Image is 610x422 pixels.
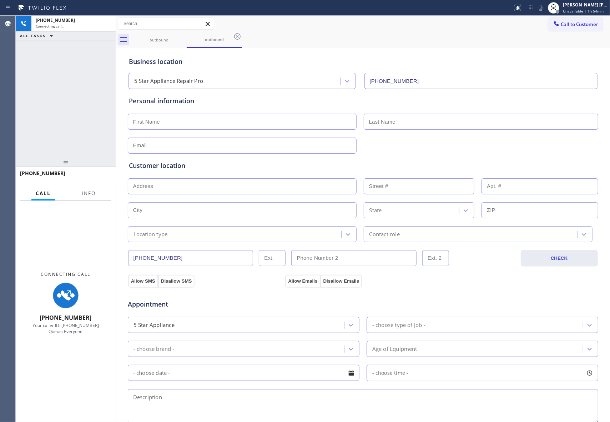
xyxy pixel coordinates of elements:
[133,321,175,329] div: 5 Star Appliance
[133,345,175,353] div: - choose brand -
[16,31,60,40] button: ALL TASKS
[364,114,598,130] input: Last Name
[548,18,603,31] button: Call to Customer
[128,138,357,154] input: Email
[187,37,241,42] div: outbound
[482,178,598,194] input: Apt. #
[158,275,195,288] button: Disallow SMS
[77,187,100,200] button: Info
[563,9,604,14] span: Unavailable | 1h 54min
[482,202,598,218] input: ZIP
[36,190,51,197] span: Call
[20,33,46,38] span: ALL TASKS
[41,271,91,277] span: Connecting Call
[128,178,357,194] input: Address
[563,2,608,8] div: [PERSON_NAME] [PERSON_NAME]
[372,345,417,353] div: Age of Equipment
[128,250,253,266] input: Phone Number
[31,187,55,200] button: Call
[129,96,597,106] div: Personal information
[32,322,99,334] span: Your caller ID: [PHONE_NUMBER] Queue: Everyone
[561,21,598,28] span: Call to Customer
[364,178,475,194] input: Street #
[369,230,400,238] div: Contact role
[422,250,449,266] input: Ext. 2
[129,161,597,170] div: Customer location
[291,250,417,266] input: Phone Number 2
[40,314,92,322] span: [PHONE_NUMBER]
[132,37,186,43] div: outbound
[128,299,284,309] span: Appointment
[36,24,65,29] span: Connecting call…
[128,114,357,130] input: First Name
[82,190,96,197] span: Info
[372,369,409,376] span: - choose time -
[128,275,158,288] button: Allow SMS
[321,275,362,288] button: Disallow Emails
[536,3,546,13] button: Mute
[128,365,359,381] input: - choose date -
[521,250,598,267] button: CHECK
[369,206,382,214] div: State
[129,57,597,66] div: Business location
[118,18,214,29] input: Search
[285,275,320,288] button: Allow Emails
[372,321,425,329] div: - choose type of job -
[364,73,598,89] input: Phone Number
[20,170,65,177] span: [PHONE_NUMBER]
[133,230,168,238] div: Location type
[134,77,203,85] div: 5 Star Appliance Repair Pro
[259,250,286,266] input: Ext.
[36,17,75,23] span: [PHONE_NUMBER]
[128,202,357,218] input: City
